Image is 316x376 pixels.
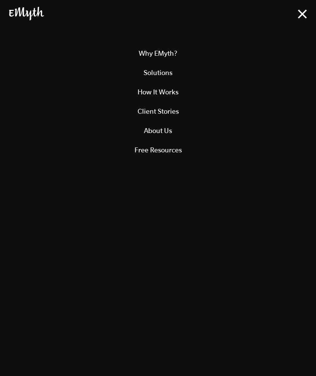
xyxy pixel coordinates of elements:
[298,9,307,19] img: Open Menu
[9,63,307,82] a: Solutions
[9,121,307,140] a: About Us
[118,178,198,194] iframe: Embedded CTA
[278,340,316,376] iframe: Chat Widget
[9,7,44,20] img: EMyth
[9,140,307,160] a: Free Resources
[9,82,307,102] a: How It Works
[9,102,307,121] a: Client Stories
[9,44,307,63] a: Why EMyth?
